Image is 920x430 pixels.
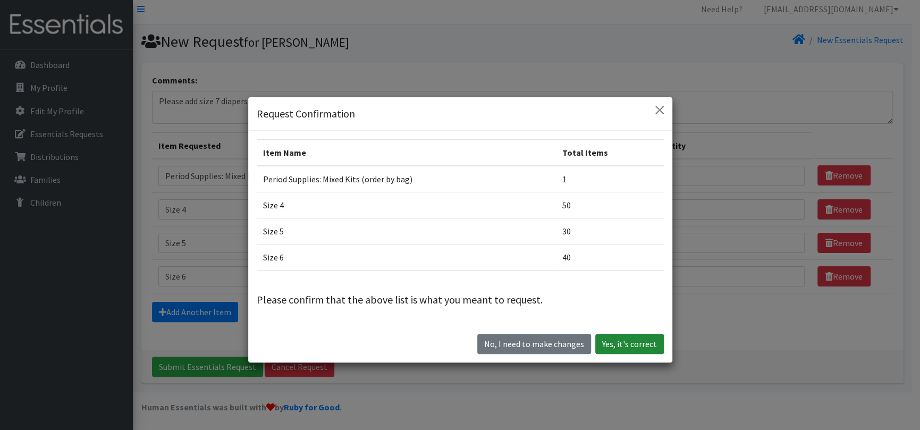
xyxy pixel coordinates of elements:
h5: Request Confirmation [257,106,355,122]
th: Total Items [555,140,663,166]
p: Please confirm that the above list is what you meant to request. [257,292,664,308]
button: No I need to make changes [477,334,591,354]
td: 50 [555,192,663,218]
button: Yes, it's correct [595,334,664,354]
td: Size 6 [257,244,556,271]
td: 40 [555,244,663,271]
button: Close [651,102,668,119]
td: Size 4 [257,192,556,218]
td: Size 5 [257,218,556,244]
th: Item Name [257,140,556,166]
td: Period Supplies: Mixed Kits (order by bag) [257,166,556,192]
td: 30 [555,218,663,244]
td: 1 [555,166,663,192]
